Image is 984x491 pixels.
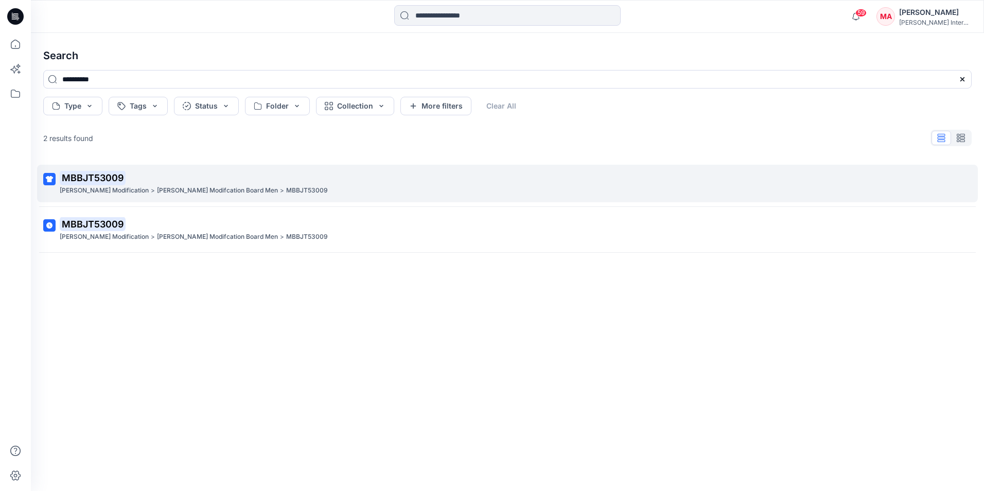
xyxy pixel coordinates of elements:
h4: Search [35,41,980,70]
p: MBBJT53009 [286,232,328,242]
p: > [280,232,284,242]
p: > [151,232,155,242]
p: MBBJT53009 [286,185,328,196]
button: Collection [316,97,394,115]
button: More filters [400,97,471,115]
button: Tags [109,97,168,115]
button: Status [174,97,239,115]
mark: MBBJT53009 [60,217,126,231]
a: MBBJT53009[PERSON_NAME] Modification>[PERSON_NAME] Modifcation Board Men>MBBJT53009 [37,211,978,249]
p: > [151,185,155,196]
p: Otto Modifcation Board Men [157,232,278,242]
p: Otto Modification [60,185,149,196]
button: Type [43,97,102,115]
mark: MBBJT53009 [60,170,126,185]
p: 2 results found [43,133,93,144]
div: [PERSON_NAME] International [899,19,971,26]
p: Otto Modifcation Board Men [157,185,278,196]
p: Otto Modification [60,232,149,242]
div: [PERSON_NAME] [899,6,971,19]
p: > [280,185,284,196]
div: MA [876,7,895,26]
span: 59 [855,9,867,17]
button: Folder [245,97,310,115]
a: MBBJT53009[PERSON_NAME] Modification>[PERSON_NAME] Modifcation Board Men>MBBJT53009 [37,165,978,202]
